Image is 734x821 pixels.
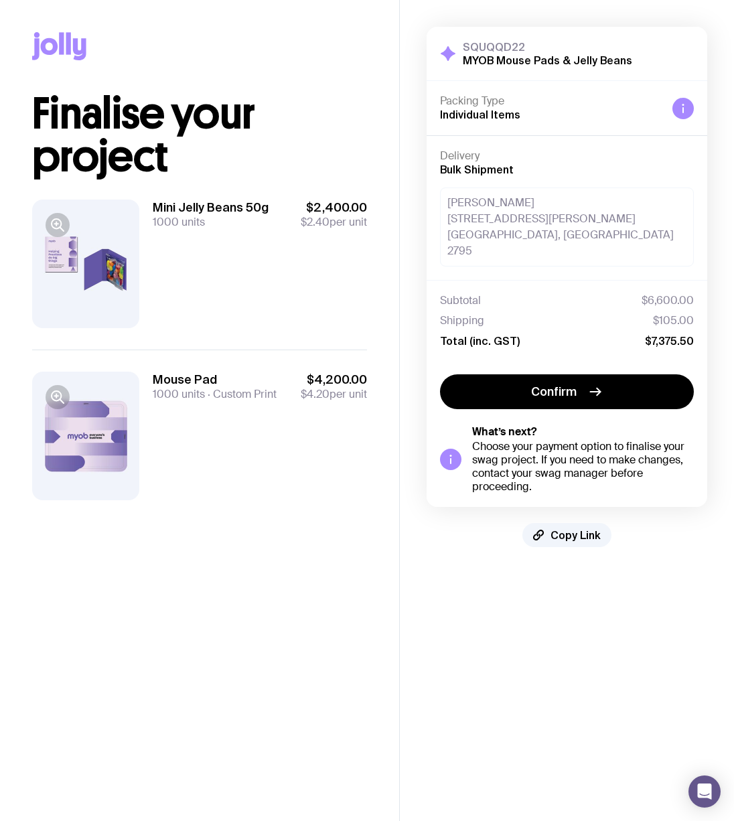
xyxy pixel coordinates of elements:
[472,440,694,494] div: Choose your payment option to finalise your swag project. If you need to make changes, contact yo...
[153,372,277,388] h3: Mouse Pad
[653,314,694,327] span: $105.00
[301,388,367,401] span: per unit
[463,40,632,54] h3: SQUQQD22
[440,163,514,175] span: Bulk Shipment
[301,215,329,229] span: $2.40
[440,149,694,163] h4: Delivery
[463,54,632,67] h2: MYOB Mouse Pads & Jelly Beans
[440,94,662,108] h4: Packing Type
[153,200,269,216] h3: Mini Jelly Beans 50g
[301,372,367,388] span: $4,200.00
[472,425,694,439] h5: What’s next?
[688,775,721,808] div: Open Intercom Messenger
[301,216,367,229] span: per unit
[531,384,577,400] span: Confirm
[153,387,205,401] span: 1000 units
[205,387,277,401] span: Custom Print
[642,294,694,307] span: $6,600.00
[645,334,694,348] span: $7,375.50
[440,374,694,409] button: Confirm
[301,200,367,216] span: $2,400.00
[440,108,520,121] span: Individual Items
[550,528,601,542] span: Copy Link
[301,387,329,401] span: $4.20
[440,334,520,348] span: Total (inc. GST)
[153,215,205,229] span: 1000 units
[440,314,484,327] span: Shipping
[32,92,367,178] h1: Finalise your project
[522,523,611,547] button: Copy Link
[440,188,694,267] div: [PERSON_NAME] [STREET_ADDRESS][PERSON_NAME] [GEOGRAPHIC_DATA], [GEOGRAPHIC_DATA] 2795
[440,294,481,307] span: Subtotal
